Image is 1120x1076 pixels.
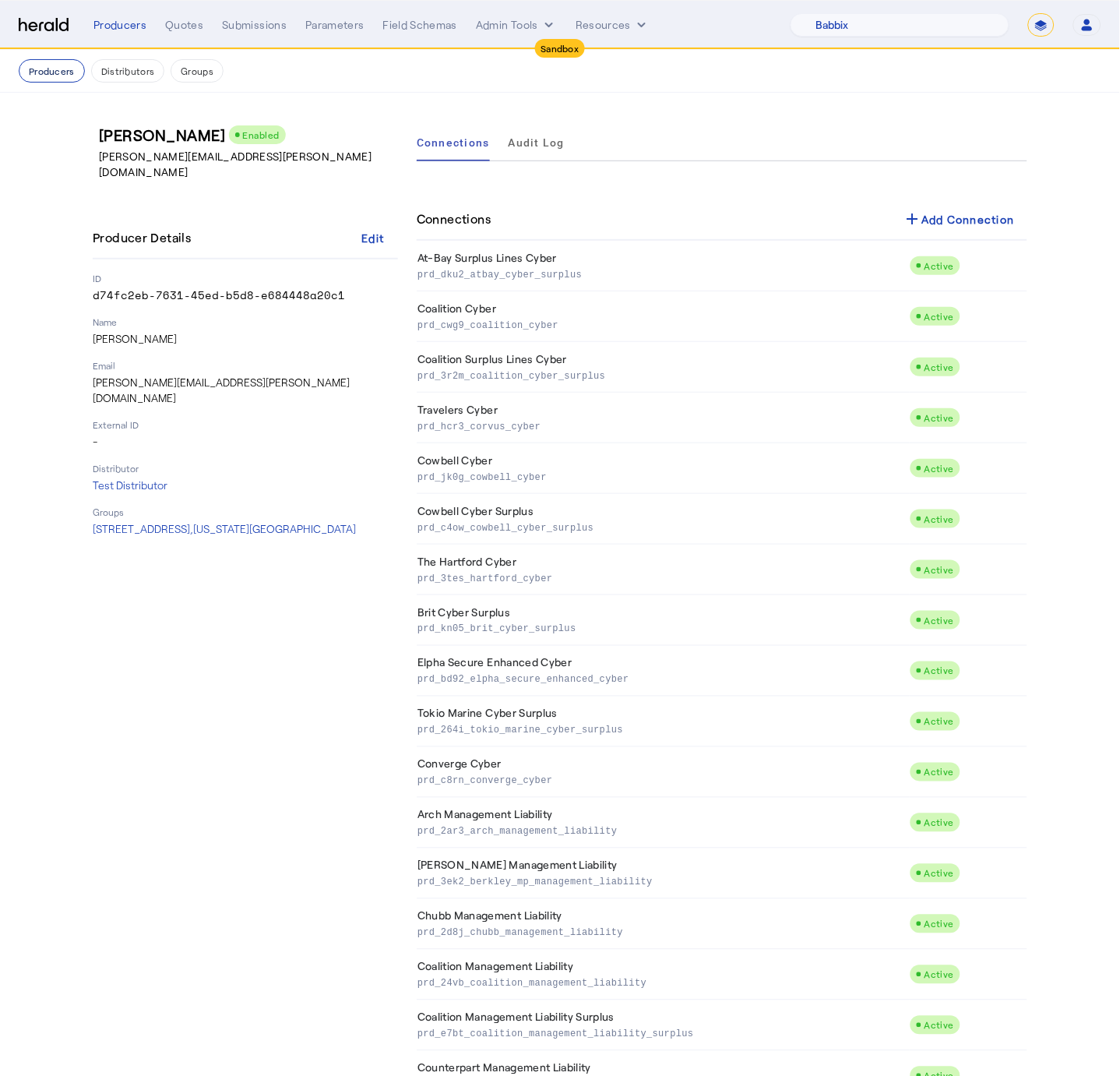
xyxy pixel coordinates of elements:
td: [PERSON_NAME] Management Liability [417,848,910,899]
p: prd_hcr3_corvus_cyber [417,418,903,433]
div: Add Connection [903,210,1016,228]
p: Email [93,359,398,372]
td: Coalition Cyber [417,291,910,342]
td: Cowbell Cyber Surplus [417,494,910,545]
p: Distributor [93,462,398,474]
span: Active [925,919,954,930]
div: Parameters [305,17,365,33]
span: Active [925,868,954,879]
span: Audit Log [509,137,565,148]
p: prd_c8rn_converge_cyber [417,772,903,788]
td: Elpha Secure Enhanced Cyber [417,646,910,697]
div: Edit [362,230,385,246]
span: Active [925,969,954,980]
p: prd_e7bt_coalition_management_liability_surplus [417,1025,903,1041]
p: prd_3r2m_coalition_cyber_surplus [417,367,903,383]
td: Coalition Management Liability [417,950,910,1000]
button: Groups [171,59,224,83]
td: Coalition Management Liability Surplus [417,1000,910,1051]
h3: [PERSON_NAME] [99,124,404,146]
span: Active [925,311,954,322]
div: Submissions [222,17,287,33]
p: prd_3tes_hartford_cyber [417,570,903,585]
td: Coalition Surplus Lines Cyber [417,342,910,393]
a: Audit Log [509,124,565,161]
span: Active [925,260,954,271]
span: Connections [417,137,490,148]
button: Producers [19,59,85,83]
button: internal dropdown menu [476,17,557,33]
td: The Hartford Cyber [417,545,910,595]
span: Active [925,362,954,372]
div: Quotes [165,17,203,33]
p: [PERSON_NAME] [93,331,398,347]
p: prd_cwg9_coalition_cyber [417,316,903,332]
h4: Connections [417,210,491,228]
a: Connections [417,124,490,161]
p: [PERSON_NAME][EMAIL_ADDRESS][PERSON_NAME][DOMAIN_NAME] [93,375,398,406]
p: - [93,434,398,450]
span: Active [925,463,954,474]
span: Active [925,767,954,778]
p: prd_bd92_elpha_secure_enhanced_cyber [417,671,903,686]
button: Resources dropdown menu [576,17,650,33]
span: Active [925,817,954,828]
span: Active [925,412,954,423]
span: Active [925,615,954,626]
span: Active [925,513,954,524]
button: Edit [348,224,398,252]
span: Enabled [243,129,280,140]
p: prd_264i_tokio_marine_cyber_surplus [417,721,903,737]
p: Test Distributor [93,478,398,493]
p: prd_24vb_coalition_management_liability [417,975,903,990]
button: Add Connection [891,205,1028,233]
td: Travelers Cyber [417,393,910,443]
p: prd_2ar3_arch_management_liability [417,823,903,838]
span: Active [925,665,954,676]
p: External ID [93,418,398,431]
mat-icon: add [903,210,922,228]
p: prd_2d8j_chubb_management_liability [417,924,903,940]
td: Chubb Management Liability [417,899,910,950]
p: prd_3ek2_berkley_mp_management_liability [417,873,903,889]
p: prd_jk0g_cowbell_cyber [417,468,903,484]
td: Brit Cyber Surplus [417,595,910,646]
p: [PERSON_NAME][EMAIL_ADDRESS][PERSON_NAME][DOMAIN_NAME] [99,149,404,180]
p: ID [93,272,398,284]
td: At-Bay Surplus Lines Cyber [417,241,910,291]
button: Distributors [91,59,165,83]
p: Name [93,316,398,328]
td: Cowbell Cyber [417,443,910,494]
p: prd_kn05_brit_cyber_surplus [417,620,903,636]
p: Groups [93,506,398,518]
div: Field Schemas [383,17,458,33]
img: Herald Logo [19,18,69,33]
td: Arch Management Liability [417,798,910,848]
span: Active [925,564,954,575]
p: prd_dku2_atbay_cyber_surplus [417,266,903,281]
span: Active [925,716,954,727]
p: prd_c4ow_cowbell_cyber_surplus [417,519,903,534]
h4: Producer Details [93,228,197,247]
td: Tokio Marine Cyber Surplus [417,697,910,747]
div: Producers [93,17,146,33]
p: d74fc2eb-7631-45ed-b5d8-e684448a20c1 [93,288,398,303]
td: Converge Cyber [417,747,910,798]
span: [STREET_ADDRESS], [US_STATE][GEOGRAPHIC_DATA] [93,522,356,535]
span: Active [925,1020,954,1031]
div: Sandbox [535,39,586,58]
